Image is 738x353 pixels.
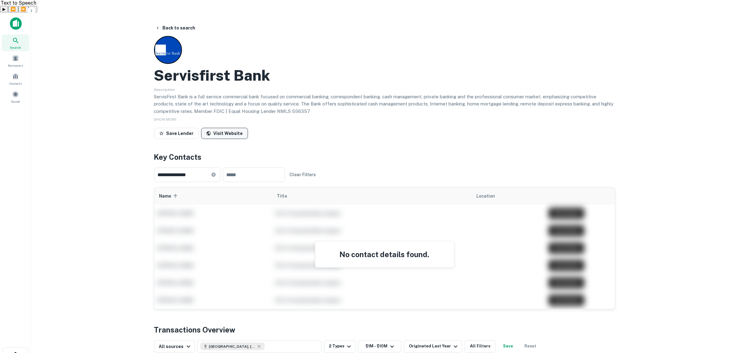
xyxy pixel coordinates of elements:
button: Save your search to get updates of matches that match your search criteria. [498,340,518,353]
button: All sources [154,340,195,353]
div: scrollable content [154,187,615,309]
iframe: Chat Widget [707,303,738,333]
p: ServisFirst Bank is a full service commercial bank focused on commercial banking, correspondent b... [154,93,615,115]
span: [GEOGRAPHIC_DATA], [GEOGRAPHIC_DATA], [GEOGRAPHIC_DATA] [209,344,255,349]
a: Contacts [2,70,29,87]
span: Saved [11,99,20,104]
a: Borrowers [2,52,29,69]
button: Previous [8,6,18,12]
div: All sources [159,343,192,350]
a: Visit Website [201,128,248,139]
h2: Servisfirst Bank [154,66,270,84]
button: 2 Types [324,340,356,353]
span: Borrowers [8,63,23,68]
button: Back to search [153,22,198,34]
span: Search [10,45,21,50]
button: $1M - $10M [358,340,401,353]
span: Description [154,87,175,92]
a: Search [2,34,29,51]
div: Originated Last Year [409,343,459,350]
img: capitalize-icon.png [10,17,22,30]
button: Originated Last Year [404,340,462,353]
button: Forward [18,6,29,12]
button: Settings [29,6,37,12]
button: All Filters [465,340,496,353]
h4: Key Contacts [154,151,615,163]
span: Contacts [9,81,22,86]
span: SHOW MORE [154,117,177,122]
button: Reset [520,340,540,353]
button: Clear Filters [287,169,319,180]
a: Saved [2,88,29,105]
button: Save Lender [154,128,199,139]
h4: No contact details found. [323,249,447,260]
button: [GEOGRAPHIC_DATA], [GEOGRAPHIC_DATA], [GEOGRAPHIC_DATA] [197,340,321,353]
h4: Transactions Overview [154,324,236,335]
